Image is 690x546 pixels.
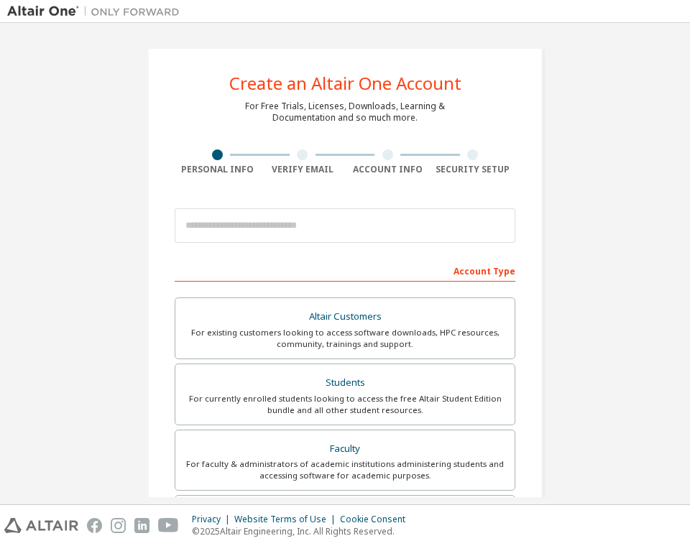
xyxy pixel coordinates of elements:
img: linkedin.svg [134,518,149,533]
img: Altair One [7,4,187,19]
div: For Free Trials, Licenses, Downloads, Learning & Documentation and so much more. [245,101,445,124]
div: Security Setup [431,164,516,175]
div: For existing customers looking to access software downloads, HPC resources, community, trainings ... [184,327,506,350]
div: Personal Info [175,164,260,175]
div: For faculty & administrators of academic institutions administering students and accessing softwa... [184,458,506,481]
img: facebook.svg [87,518,102,533]
div: Faculty [184,439,506,459]
div: Students [184,373,506,393]
div: Website Terms of Use [234,514,340,525]
div: Cookie Consent [340,514,414,525]
div: Altair Customers [184,307,506,327]
p: © 2025 Altair Engineering, Inc. All Rights Reserved. [192,525,414,537]
div: Create an Altair One Account [229,75,461,92]
div: Verify Email [260,164,346,175]
div: Account Type [175,259,515,282]
div: Privacy [192,514,234,525]
img: instagram.svg [111,518,126,533]
div: Account Info [345,164,431,175]
div: For currently enrolled students looking to access the free Altair Student Edition bundle and all ... [184,393,506,416]
img: youtube.svg [158,518,179,533]
img: altair_logo.svg [4,518,78,533]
